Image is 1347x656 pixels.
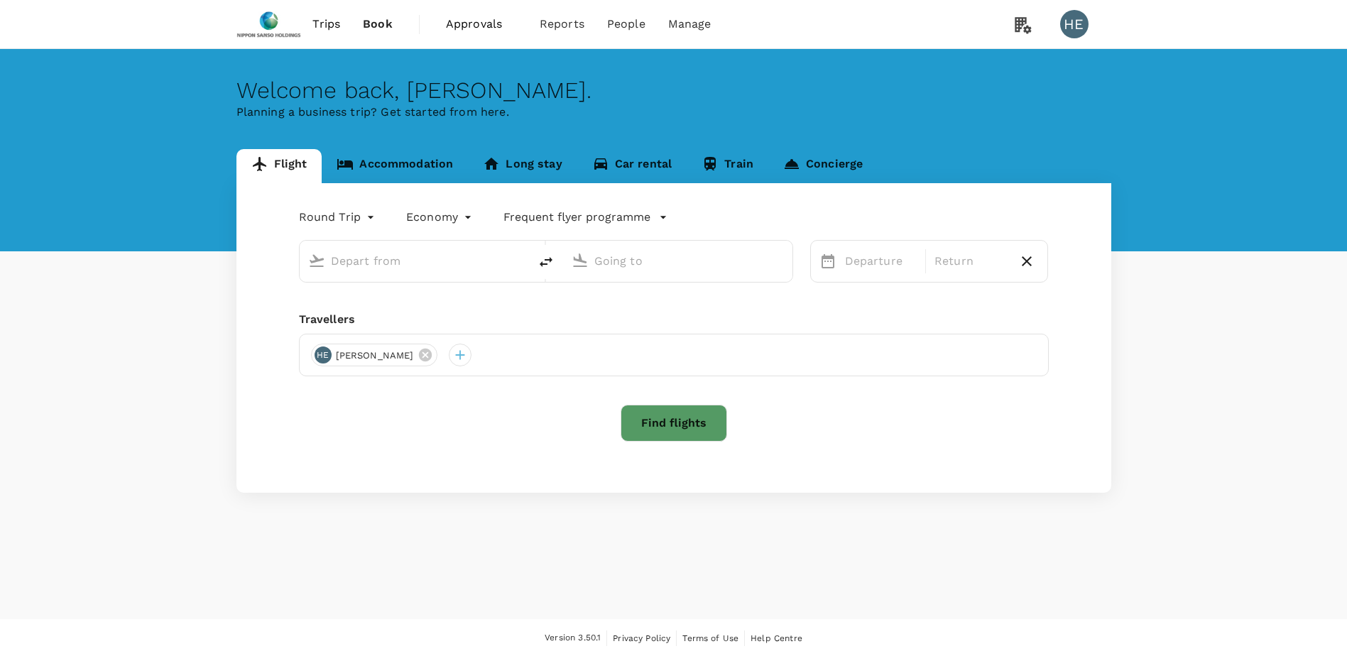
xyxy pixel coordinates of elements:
[751,630,802,646] a: Help Centre
[682,630,738,646] a: Terms of Use
[529,245,563,279] button: delete
[845,253,917,270] p: Departure
[236,149,322,183] a: Flight
[236,77,1111,104] div: Welcome back , [PERSON_NAME] .
[327,349,422,363] span: [PERSON_NAME]
[577,149,687,183] a: Car rental
[594,250,763,272] input: Going to
[613,633,670,643] span: Privacy Policy
[934,253,1006,270] p: Return
[363,16,393,33] span: Book
[468,149,577,183] a: Long stay
[236,9,302,40] img: Nippon Sanso Holdings Singapore Pte Ltd
[545,631,601,645] span: Version 3.50.1
[322,149,468,183] a: Accommodation
[406,206,475,229] div: Economy
[621,405,727,442] button: Find flights
[312,16,340,33] span: Trips
[782,259,785,262] button: Open
[299,206,378,229] div: Round Trip
[751,633,802,643] span: Help Centre
[682,633,738,643] span: Terms of Use
[236,104,1111,121] p: Planning a business trip? Get started from here.
[331,250,499,272] input: Depart from
[311,344,438,366] div: HE[PERSON_NAME]
[503,209,667,226] button: Frequent flyer programme
[446,16,517,33] span: Approvals
[503,209,650,226] p: Frequent flyer programme
[613,630,670,646] a: Privacy Policy
[540,16,584,33] span: Reports
[519,259,522,262] button: Open
[687,149,768,183] a: Train
[768,149,878,183] a: Concierge
[668,16,711,33] span: Manage
[607,16,645,33] span: People
[315,346,332,363] div: HE
[299,311,1049,328] div: Travellers
[1060,10,1089,38] div: HE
